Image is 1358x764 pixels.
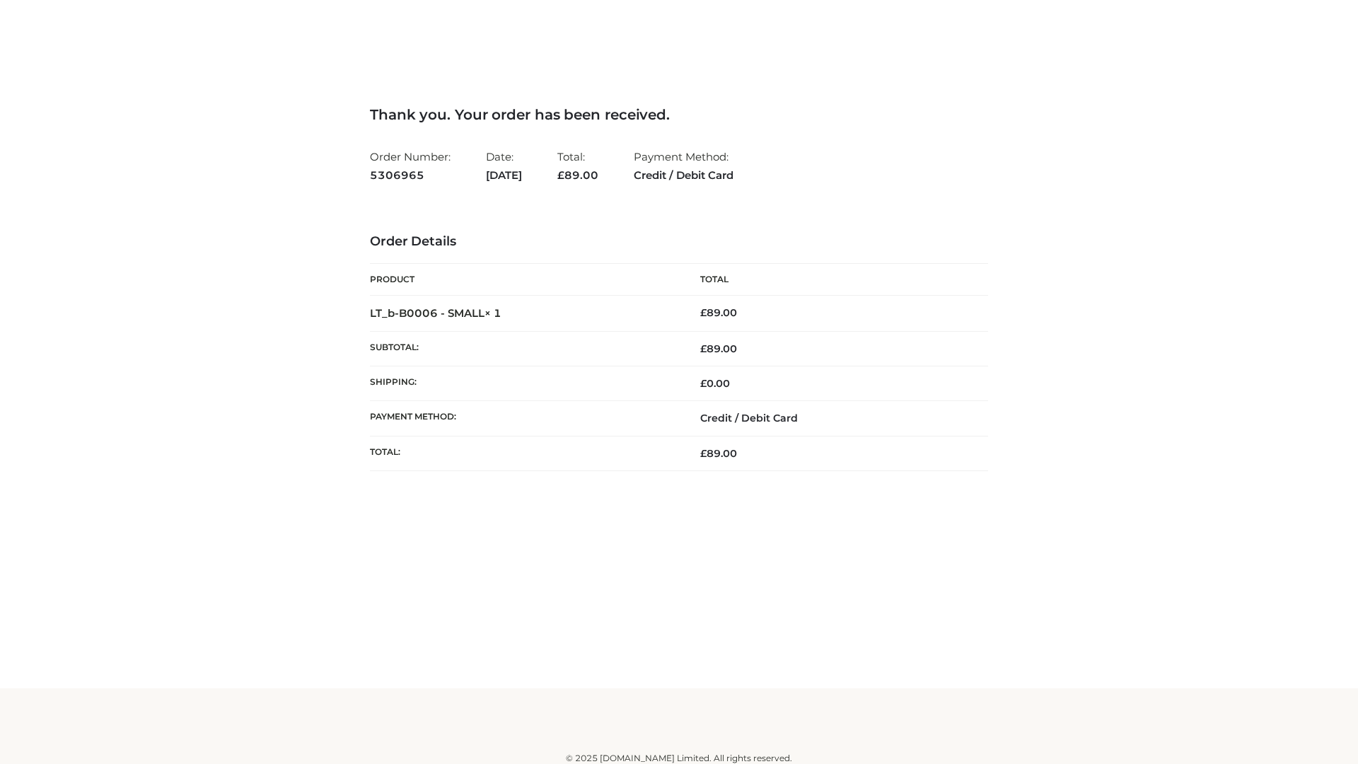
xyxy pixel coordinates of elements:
th: Total [679,264,988,296]
th: Subtotal: [370,331,679,366]
strong: [DATE] [486,166,522,185]
li: Payment Method: [634,144,733,187]
h3: Thank you. Your order has been received. [370,106,988,123]
strong: 5306965 [370,166,451,185]
th: Payment method: [370,401,679,436]
strong: Credit / Debit Card [634,166,733,185]
span: 89.00 [700,447,737,460]
th: Product [370,264,679,296]
h3: Order Details [370,234,988,250]
th: Total: [370,436,679,470]
span: £ [700,306,707,319]
td: Credit / Debit Card [679,401,988,436]
bdi: 0.00 [700,377,730,390]
li: Order Number: [370,144,451,187]
li: Total: [557,144,598,187]
th: Shipping: [370,366,679,401]
strong: LT_b-B0006 - SMALL [370,306,501,320]
span: 89.00 [700,342,737,355]
span: £ [700,447,707,460]
strong: × 1 [484,306,501,320]
span: £ [557,168,564,182]
li: Date: [486,144,522,187]
span: £ [700,342,707,355]
span: 89.00 [557,168,598,182]
span: £ [700,377,707,390]
bdi: 89.00 [700,306,737,319]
